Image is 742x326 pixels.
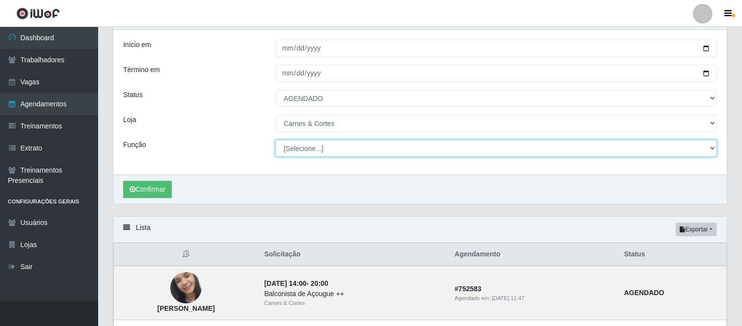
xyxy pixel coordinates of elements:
button: Confirmar [123,181,172,198]
label: Término em [123,65,160,75]
img: CoreUI Logo [16,7,60,20]
label: Loja [123,115,136,125]
th: Agendamento [449,243,618,266]
input: 00/00/0000 [275,65,717,82]
div: Lista [113,217,727,243]
th: Solicitação [259,243,449,266]
div: Balconista de Açougue ++ [265,289,443,299]
time: 20:00 [311,279,328,287]
button: Exportar [676,223,717,236]
th: Status [618,243,727,266]
img: Marcia Pereira Ribeiro [170,253,202,323]
div: Agendado em: [454,294,612,302]
input: 00/00/0000 [275,40,717,57]
strong: AGENDADO [624,289,664,297]
label: Início em [123,40,151,50]
time: [DATE] 11:47 [492,295,524,301]
strong: - [265,279,328,287]
strong: [PERSON_NAME] [158,304,215,312]
strong: # 752583 [454,285,481,293]
label: Status [123,90,143,100]
div: Carnes & Cortes [265,299,443,307]
label: Função [123,140,146,150]
time: [DATE] 14:00 [265,279,307,287]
